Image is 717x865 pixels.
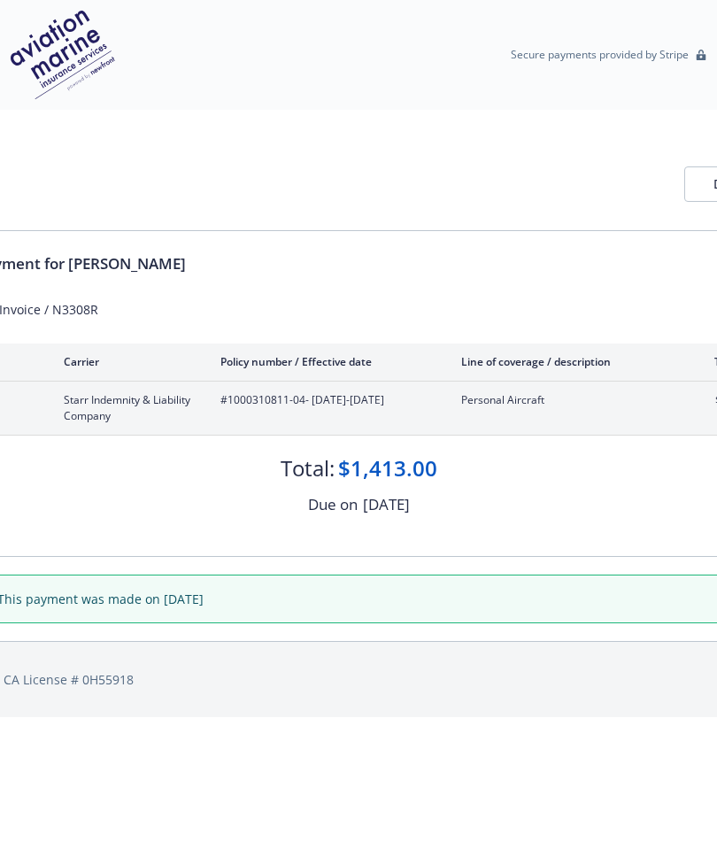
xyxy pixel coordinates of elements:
div: Total: [281,453,335,483]
span: Personal Aircraft [461,392,669,408]
div: Carrier [64,354,192,369]
span: Starr Indemnity & Liability Company [64,392,192,424]
span: #1000310811-04 - [DATE]-[DATE] [220,392,433,408]
div: CA License # 0H55918 [4,670,713,689]
div: Due on [308,493,358,516]
div: [DATE] [363,493,410,516]
p: Secure payments provided by Stripe [511,47,689,62]
div: Line of coverage / description [461,354,669,369]
div: Policy number / Effective date [220,354,433,369]
div: $1,413.00 [338,453,437,483]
